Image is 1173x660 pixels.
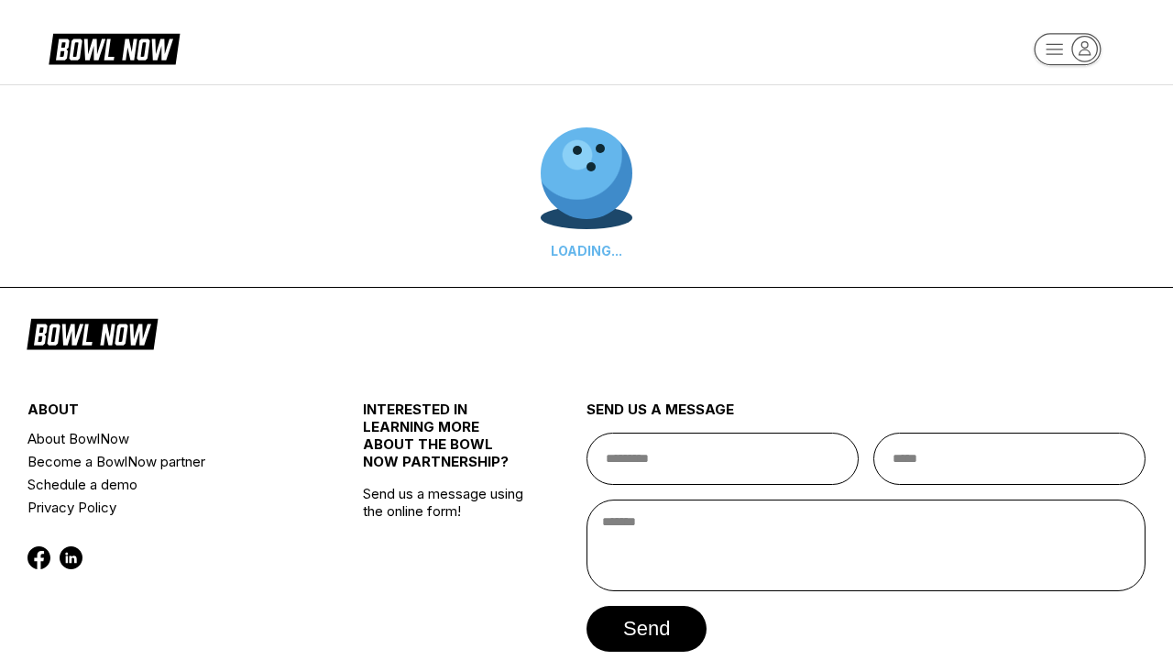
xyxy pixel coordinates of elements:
[27,473,307,496] a: Schedule a demo
[27,427,307,450] a: About BowlNow
[541,243,632,258] div: LOADING...
[27,450,307,473] a: Become a BowlNow partner
[363,401,531,485] div: INTERESTED IN LEARNING MORE ABOUT THE BOWL NOW PARTNERSHIP?
[586,606,707,652] button: send
[27,496,307,519] a: Privacy Policy
[27,401,307,427] div: about
[586,401,1146,433] div: send us a message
